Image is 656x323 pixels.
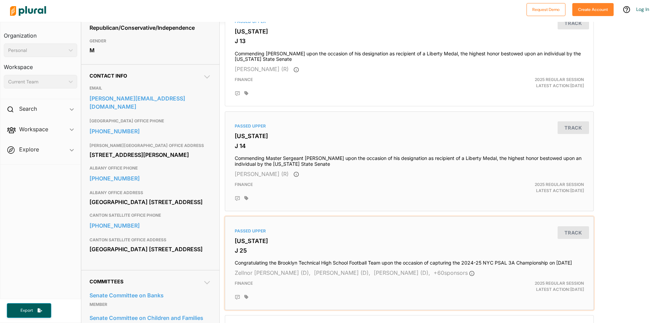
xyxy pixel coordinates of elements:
[90,211,211,219] h3: CANTON SATELLITE OFFICE PHONE
[90,220,211,231] a: [PHONE_NUMBER]
[434,269,475,276] span: + 60 sponsor s
[8,47,66,54] div: Personal
[90,37,211,45] h3: GENDER
[235,28,584,35] h3: [US_STATE]
[90,300,211,309] p: member
[636,6,649,12] a: Log In
[235,38,584,44] h3: J 13
[90,84,211,92] h3: EMAIL
[235,91,240,96] div: Add Position Statement
[90,164,211,172] h3: ALBANY OFFICE PHONE
[90,93,211,112] a: [PERSON_NAME][EMAIL_ADDRESS][DOMAIN_NAME]
[469,77,589,89] div: Latest Action: [DATE]
[90,23,211,33] div: Republican/Conservative/Independence
[90,189,211,197] h3: ALBANY OFFICE ADDRESS
[235,123,584,129] div: Passed Upper
[235,257,584,266] h4: Congratulating the Brooklyn Technical High School Football Team upon the occasion of capturing th...
[90,150,211,160] div: [STREET_ADDRESS][PERSON_NAME]
[235,171,289,177] span: [PERSON_NAME] (R)
[469,280,589,293] div: Latest Action: [DATE]
[90,313,211,323] a: Senate Committee on Children and Families
[235,269,311,276] span: Zellnor [PERSON_NAME] (D),
[235,143,584,149] h3: J 14
[90,236,211,244] h3: CANTON SATELLITE OFFICE ADDRESS
[90,197,211,207] div: [GEOGRAPHIC_DATA] [STREET_ADDRESS]
[8,78,66,85] div: Current Team
[527,3,565,16] button: Request Demo
[535,281,584,286] span: 2025 Regular Session
[535,182,584,187] span: 2025 Regular Session
[235,66,289,72] span: [PERSON_NAME] (R)
[558,226,589,239] button: Track
[244,196,248,201] div: Add tags
[235,48,584,63] h4: Commending [PERSON_NAME] upon the occasion of his designation as recipient of a Liberty Medal, th...
[19,105,37,112] h2: Search
[527,5,565,13] a: Request Demo
[572,3,614,16] button: Create Account
[244,295,248,299] div: Add tags
[90,117,211,125] h3: [GEOGRAPHIC_DATA] OFFICE PHONE
[235,182,253,187] span: Finance
[235,133,584,139] h3: [US_STATE]
[572,5,614,13] a: Create Account
[4,57,77,72] h3: Workspace
[235,228,584,234] div: Passed Upper
[244,91,248,96] div: Add tags
[374,269,430,276] span: [PERSON_NAME] (D),
[4,26,77,41] h3: Organization
[90,290,211,300] a: Senate Committee on Banks
[90,244,211,254] div: [GEOGRAPHIC_DATA] [STREET_ADDRESS]
[235,196,240,201] div: Add Position Statement
[235,152,584,167] h4: Commending Master Sergeant [PERSON_NAME] upon the occasion of his designation as recipient of a L...
[558,17,589,29] button: Track
[90,126,211,136] a: [PHONE_NUMBER]
[235,295,240,300] div: Add Position Statement
[558,121,589,134] button: Track
[16,308,38,313] span: Export
[90,73,127,79] span: Contact Info
[469,181,589,194] div: Latest Action: [DATE]
[90,279,123,284] span: Committees
[90,142,211,150] h3: [PERSON_NAME][GEOGRAPHIC_DATA] OFFICE ADDRESS
[535,77,584,82] span: 2025 Regular Session
[235,247,584,254] h3: J 25
[90,173,211,184] a: [PHONE_NUMBER]
[314,269,370,276] span: [PERSON_NAME] (D),
[235,281,253,286] span: Finance
[235,238,584,244] h3: [US_STATE]
[235,77,253,82] span: Finance
[90,45,211,55] div: M
[7,303,51,318] button: Export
